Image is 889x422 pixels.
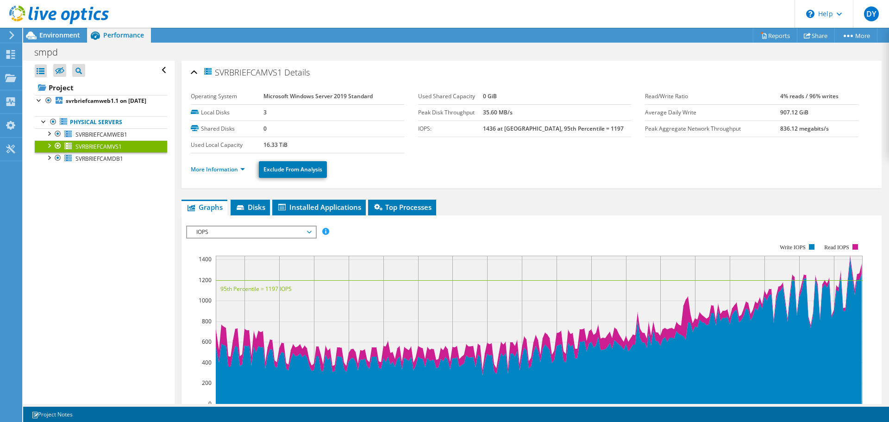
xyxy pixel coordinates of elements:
label: Shared Disks [191,124,263,133]
text: 200 [202,379,212,387]
span: Environment [39,31,80,39]
a: SVRBRIEFCAMDB1 [35,152,167,164]
text: 95th Percentile = 1197 IOPS [220,285,292,293]
b: svrbriefcamweb1.1 on [DATE] [66,97,146,105]
b: 4% reads / 96% writes [780,92,839,100]
label: Used Shared Capacity [418,92,483,101]
text: 600 [202,338,212,346]
b: 35.60 MB/s [483,108,513,116]
span: DY [864,6,879,21]
a: SVRBRIEFCAMWEB1 [35,128,167,140]
b: Microsoft Windows Server 2019 Standard [263,92,373,100]
a: Project [35,80,167,95]
text: 1400 [199,255,212,263]
span: Disks [235,202,265,212]
a: Exclude From Analysis [259,161,327,178]
b: 907.12 GiB [780,108,808,116]
h1: smpd [30,47,72,57]
span: Details [284,67,310,78]
text: 1000 [199,296,212,304]
span: IOPS [192,227,311,238]
a: Physical Servers [35,116,167,128]
a: Project Notes [25,409,79,420]
b: 16.33 TiB [263,141,288,149]
a: Share [797,28,835,43]
svg: \n [806,10,814,18]
span: Graphs [186,202,223,212]
label: Peak Disk Throughput [418,108,483,117]
label: Average Daily Write [645,108,780,117]
label: IOPS: [418,124,483,133]
b: 0 [263,125,267,132]
span: SVRBRIEFCAMWEB1 [75,131,127,139]
label: Used Local Capacity [191,140,263,150]
a: More Information [191,165,245,173]
span: SVRBRIEFCAMVS1 [203,67,282,77]
b: 3 [263,108,267,116]
b: 0 GiB [483,92,497,100]
label: Local Disks [191,108,263,117]
text: Read IOPS [825,244,850,251]
b: 1436 at [GEOGRAPHIC_DATA], 95th Percentile = 1197 [483,125,624,132]
text: Write IOPS [780,244,806,251]
a: svrbriefcamweb1.1 on [DATE] [35,95,167,107]
text: 0 [208,400,212,408]
text: 800 [202,317,212,325]
a: More [834,28,877,43]
span: Installed Applications [277,202,361,212]
text: 1200 [199,276,212,284]
label: Operating System [191,92,263,101]
a: SVRBRIEFCAMVS1 [35,140,167,152]
label: Peak Aggregate Network Throughput [645,124,780,133]
a: Reports [753,28,797,43]
span: Top Processes [373,202,432,212]
span: SVRBRIEFCAMVS1 [75,143,122,151]
b: 836.12 megabits/s [780,125,829,132]
label: Read/Write Ratio [645,92,780,101]
span: SVRBRIEFCAMDB1 [75,155,123,163]
span: Performance [103,31,144,39]
text: 400 [202,359,212,366]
